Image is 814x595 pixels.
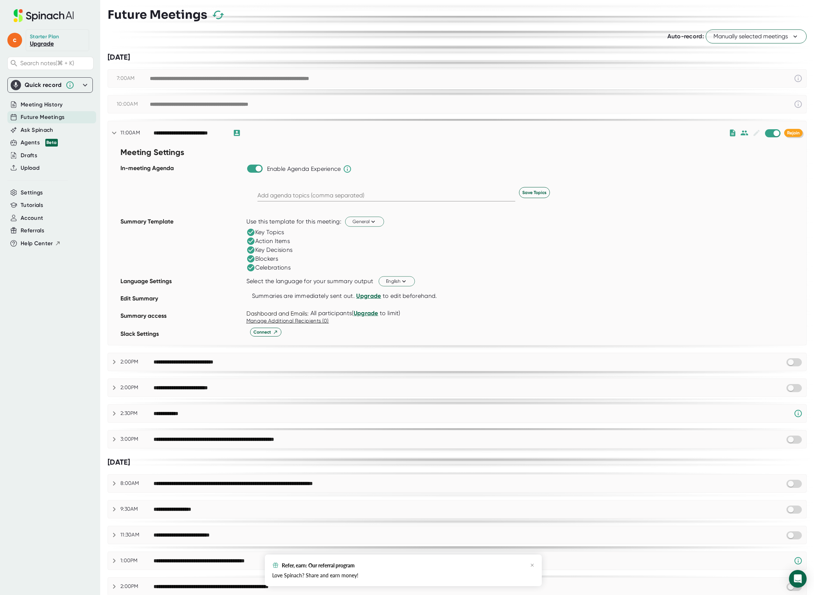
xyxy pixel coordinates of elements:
span: General [352,218,377,225]
div: 9:30AM [120,506,154,513]
div: Action Items [246,237,290,246]
a: Upgrade [354,310,378,317]
button: Drafts [21,151,37,160]
button: Account [21,214,43,222]
button: Meeting History [21,101,63,109]
span: c [7,33,22,47]
button: Future Meetings [21,113,64,122]
div: Open Intercom Messenger [789,570,807,588]
span: Connect [253,329,278,335]
div: Slack Settings [120,328,243,345]
div: Select the language for your summary output [246,278,373,285]
div: [DATE] [108,53,807,62]
a: Upgrade [30,40,54,47]
div: 7:00AM [117,75,150,82]
div: Blockers [246,254,278,263]
div: Edit Summary [120,292,243,310]
a: Upgrade [356,292,381,299]
div: Meeting Settings [120,145,243,162]
div: 8:00AM [120,480,154,487]
div: 11:30AM [120,532,154,538]
div: [DATE] [108,458,807,467]
div: Key Decisions [246,246,293,254]
svg: Spinach will help run the agenda and keep track of time [343,165,352,173]
span: English [386,278,407,285]
div: Celebrations [246,263,291,272]
div: Enable Agenda Experience [267,165,341,173]
div: ( to limit) [310,310,400,317]
button: Manually selected meetings [706,29,807,43]
button: Help Center [21,239,61,248]
div: Key Topics [246,228,284,237]
div: Quick record [25,81,62,89]
button: Ask Spinach [21,126,53,134]
svg: Spinach requires a video conference link. [794,409,803,418]
div: Use this template for this meeting: [246,218,342,225]
button: Save Topics [519,187,550,198]
button: English [379,276,415,286]
svg: This event has already passed [794,100,803,109]
span: All participants [310,310,352,317]
div: Summary Template [120,215,243,275]
svg: Spinach requires a video conference link. [794,556,803,565]
div: In-meeting Agenda [120,162,243,215]
span: Search notes (⌘ + K) [20,60,74,67]
button: Tutorials [21,201,43,210]
button: Settings [21,189,43,197]
div: 10:00AM [117,101,150,108]
span: Manage Additional Recipients (0) [246,318,329,324]
button: Manage Additional Recipients (0) [246,317,329,325]
button: Agents Beta [21,138,58,147]
button: Referrals [21,226,44,235]
div: 2:00PM [120,384,154,391]
div: Summaries are immediately sent out. to edit beforehand. [252,292,443,300]
div: Quick record [11,78,90,92]
span: Rejoin [787,130,800,135]
span: Help Center [21,239,53,248]
div: 1:00PM [120,557,154,564]
span: Auto-record: [667,33,704,40]
button: Connect [250,328,281,337]
div: Starter Plan [30,34,59,40]
span: Save Topics [522,189,547,196]
svg: This event has already passed [794,74,803,83]
div: Summary access [120,310,243,328]
div: 3:00PM [120,436,154,443]
div: Dashboard and Emails: [246,310,309,317]
button: Upload [21,164,39,172]
div: 2:00PM [120,359,154,365]
button: General [345,216,384,226]
div: 2:30PM [120,410,154,417]
div: 2:00PM [120,583,154,590]
button: Rejoin [784,129,803,137]
div: Beta [45,139,58,147]
h3: Future Meetings [108,8,207,22]
div: Language Settings [120,275,243,292]
div: Agents [21,138,58,147]
span: Manually selected meetings [713,32,799,41]
div: 11:00AM [120,130,154,136]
